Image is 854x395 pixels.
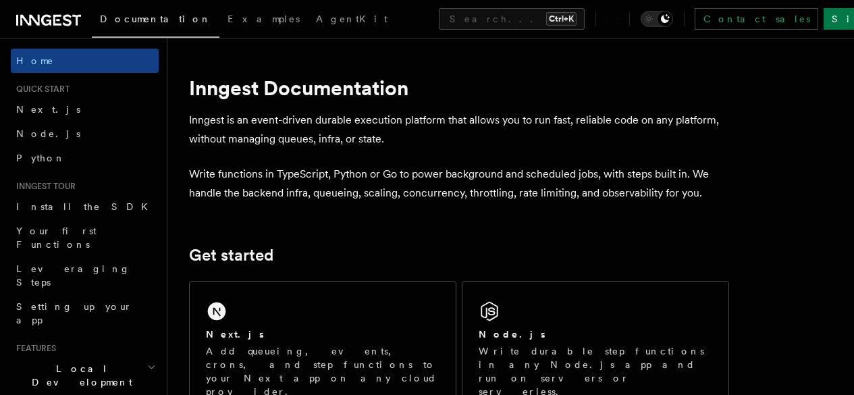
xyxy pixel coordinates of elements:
a: Python [11,146,159,170]
span: Install the SDK [16,201,156,212]
kbd: Ctrl+K [546,12,577,26]
span: Local Development [11,362,147,389]
p: Inngest is an event-driven durable execution platform that allows you to run fast, reliable code ... [189,111,729,149]
span: Examples [228,14,300,24]
button: Search...Ctrl+K [439,8,585,30]
a: Contact sales [695,8,818,30]
a: Documentation [92,4,219,38]
p: Write functions in TypeScript, Python or Go to power background and scheduled jobs, with steps bu... [189,165,729,203]
a: Next.js [11,97,159,122]
span: Your first Functions [16,226,97,250]
span: Leveraging Steps [16,263,130,288]
span: Python [16,153,65,163]
h2: Next.js [206,327,264,341]
span: Features [11,343,56,354]
span: Next.js [16,104,80,115]
button: Local Development [11,357,159,394]
a: Setting up your app [11,294,159,332]
a: Leveraging Steps [11,257,159,294]
span: Documentation [100,14,211,24]
span: Home [16,54,54,68]
span: Quick start [11,84,70,95]
h1: Inngest Documentation [189,76,729,100]
a: Examples [219,4,308,36]
a: Home [11,49,159,73]
a: Get started [189,246,273,265]
a: Your first Functions [11,219,159,257]
a: Install the SDK [11,194,159,219]
span: AgentKit [316,14,388,24]
a: AgentKit [308,4,396,36]
a: Node.js [11,122,159,146]
h2: Node.js [479,327,545,341]
span: Node.js [16,128,80,139]
span: Inngest tour [11,181,76,192]
button: Toggle dark mode [641,11,673,27]
span: Setting up your app [16,301,132,325]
